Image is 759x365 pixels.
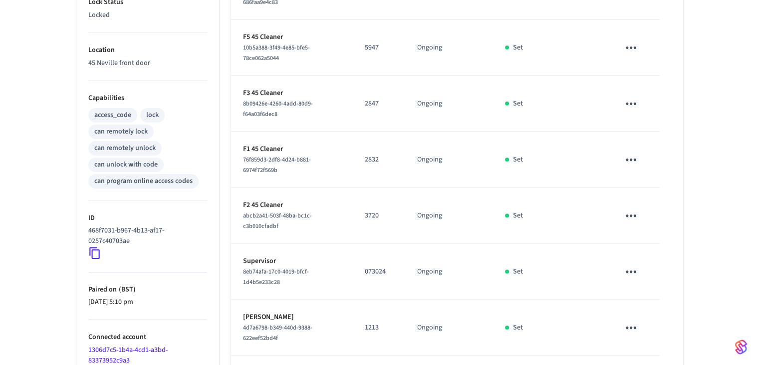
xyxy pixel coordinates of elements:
p: Connected account [88,332,207,342]
p: Location [88,45,207,55]
p: Set [513,210,523,221]
div: access_code [94,110,131,120]
p: F3 45 Cleaner [243,88,341,98]
p: Capabilities [88,93,207,103]
img: SeamLogoGradient.69752ec5.svg [735,339,747,355]
div: can remotely unlock [94,143,156,153]
div: can unlock with code [94,159,158,170]
p: 1213 [365,322,393,333]
span: 10b5a388-3f49-4e85-bfe5-78ce062a5044 [243,43,310,62]
p: Supervisor [243,256,341,266]
p: 073024 [365,266,393,277]
div: lock [146,110,159,120]
p: 5947 [365,42,393,53]
p: Set [513,98,523,109]
p: [DATE] 5:10 pm [88,297,207,307]
p: Set [513,266,523,277]
span: 8eb74afa-17c0-4019-bfcf-1d4b5e233c28 [243,267,309,286]
span: 8b09426e-4260-4add-80d9-f64a03f6dec8 [243,99,313,118]
td: Ongoing [405,76,493,132]
p: [PERSON_NAME] [243,312,341,322]
p: Set [513,154,523,165]
span: ( BST ) [117,284,136,294]
td: Ongoing [405,132,493,188]
p: F5 45 Cleaner [243,32,341,42]
p: Set [513,42,523,53]
td: Ongoing [405,188,493,244]
p: Set [513,322,523,333]
p: 2847 [365,98,393,109]
span: abcb2a41-503f-48ba-bc1c-c3b010cfadbf [243,211,312,230]
td: Ongoing [405,300,493,356]
p: ID [88,213,207,223]
div: can remotely lock [94,126,148,137]
p: F1 45 Cleaner [243,144,341,154]
p: 2832 [365,154,393,165]
span: 76f859d3-2df8-4d24-b881-6974f72f569b [243,155,311,174]
p: 468f7031-b967-4b13-af17-0257c40703ae [88,225,203,246]
p: F2 45 Cleaner [243,200,341,210]
p: Paired on [88,284,207,295]
span: 4d7a6798-b349-440d-9388-622eef52bd4f [243,323,312,342]
td: Ongoing [405,244,493,300]
td: Ongoing [405,20,493,76]
p: Locked [88,10,207,20]
p: 45 Neville front door [88,58,207,68]
p: 3720 [365,210,393,221]
div: can program online access codes [94,176,193,186]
